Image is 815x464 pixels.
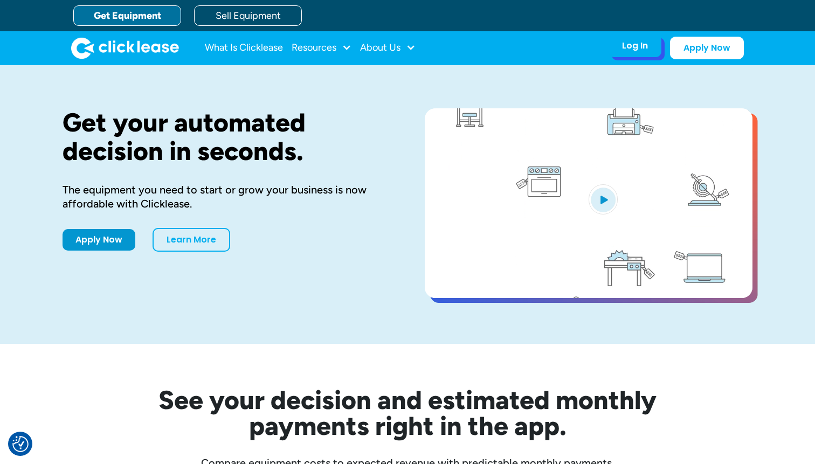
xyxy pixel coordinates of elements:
[153,228,230,252] a: Learn More
[63,108,390,165] h1: Get your automated decision in seconds.
[292,37,351,59] div: Resources
[63,183,390,211] div: The equipment you need to start or grow your business is now affordable with Clicklease.
[71,37,179,59] img: Clicklease logo
[205,37,283,59] a: What Is Clicklease
[360,37,416,59] div: About Us
[194,5,302,26] a: Sell Equipment
[12,436,29,452] button: Consent Preferences
[622,40,648,51] div: Log In
[63,229,135,251] a: Apply Now
[425,108,752,298] a: open lightbox
[73,5,181,26] a: Get Equipment
[589,184,618,214] img: Blue play button logo on a light blue circular background
[12,436,29,452] img: Revisit consent button
[670,37,744,59] a: Apply Now
[106,387,709,439] h2: See your decision and estimated monthly payments right in the app.
[71,37,179,59] a: home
